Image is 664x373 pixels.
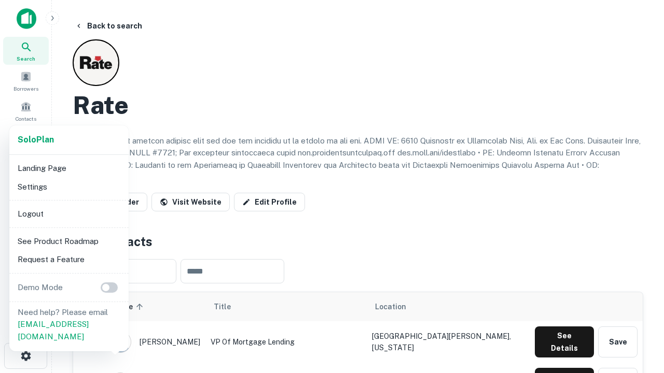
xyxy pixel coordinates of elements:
a: SoloPlan [18,134,54,146]
strong: Solo Plan [18,135,54,145]
li: Logout [13,205,125,223]
li: Landing Page [13,159,125,178]
iframe: Chat Widget [612,257,664,307]
p: Need help? Please email [18,306,120,343]
li: See Product Roadmap [13,232,125,251]
p: Demo Mode [13,281,67,294]
a: [EMAIL_ADDRESS][DOMAIN_NAME] [18,320,89,341]
li: Settings [13,178,125,196]
li: Request a Feature [13,250,125,269]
